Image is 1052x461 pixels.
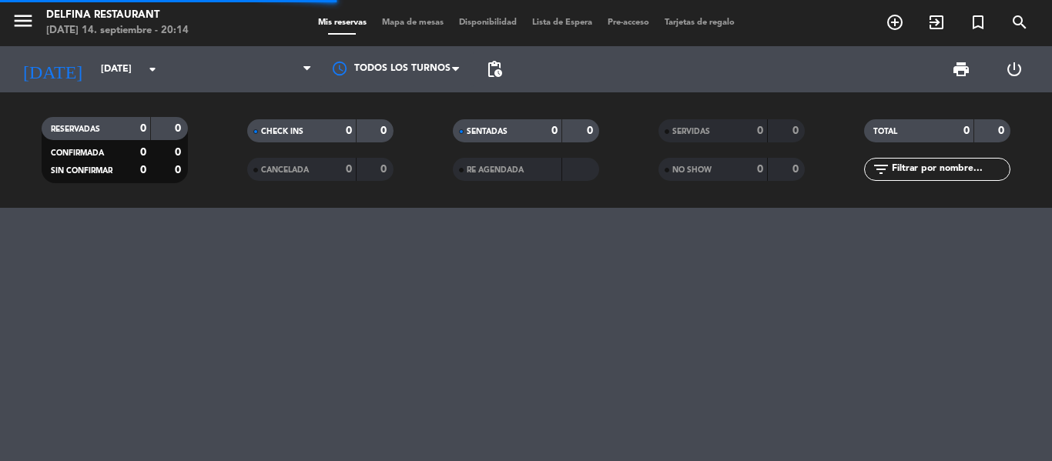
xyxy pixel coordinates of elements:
[757,125,763,136] strong: 0
[672,128,710,135] span: SERVIDAS
[963,125,970,136] strong: 0
[600,18,657,27] span: Pre-acceso
[12,9,35,32] i: menu
[380,164,390,175] strong: 0
[987,46,1040,92] div: LOG OUT
[886,13,904,32] i: add_circle_outline
[998,125,1007,136] strong: 0
[1010,13,1029,32] i: search
[310,18,374,27] span: Mis reservas
[927,13,946,32] i: exit_to_app
[143,60,162,79] i: arrow_drop_down
[952,60,970,79] span: print
[757,164,763,175] strong: 0
[485,60,504,79] span: pending_actions
[261,128,303,135] span: CHECK INS
[873,128,897,135] span: TOTAL
[467,128,508,135] span: SENTADAS
[51,149,104,157] span: CONFIRMADA
[672,166,712,174] span: NO SHOW
[175,165,184,175] strong: 0
[872,160,890,179] i: filter_list
[380,125,390,136] strong: 0
[792,164,802,175] strong: 0
[890,161,1010,178] input: Filtrar por nombre...
[551,125,558,136] strong: 0
[140,123,146,134] strong: 0
[261,166,309,174] span: CANCELADA
[657,18,742,27] span: Tarjetas de regalo
[46,23,189,38] div: [DATE] 14. septiembre - 20:14
[12,52,93,86] i: [DATE]
[46,8,189,23] div: Delfina Restaurant
[51,167,112,175] span: SIN CONFIRMAR
[524,18,600,27] span: Lista de Espera
[175,147,184,158] strong: 0
[346,125,352,136] strong: 0
[140,165,146,175] strong: 0
[51,125,100,133] span: RESERVADAS
[346,164,352,175] strong: 0
[175,123,184,134] strong: 0
[1005,60,1024,79] i: power_settings_new
[140,147,146,158] strong: 0
[969,13,987,32] i: turned_in_not
[587,125,596,136] strong: 0
[451,18,524,27] span: Disponibilidad
[792,125,802,136] strong: 0
[467,166,524,174] span: RE AGENDADA
[12,9,35,38] button: menu
[374,18,451,27] span: Mapa de mesas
